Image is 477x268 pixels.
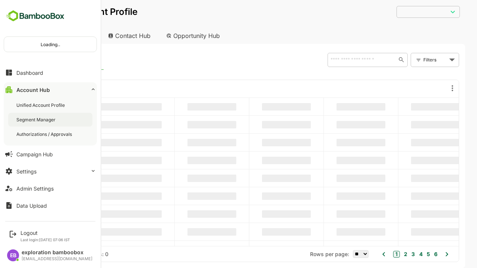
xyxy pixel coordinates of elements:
div: Opportunity Hub [134,28,200,44]
span: Rows per page: [284,251,323,257]
div: Filters [397,56,421,64]
div: [EMAIL_ADDRESS][DOMAIN_NAME] [22,256,92,261]
div: Account Hub [12,28,73,44]
img: BambooboxFullLogoMark.5f36c76dfaba33ec1ec1367b70bb1252.svg [4,9,67,23]
div: Contact Hub [76,28,131,44]
button: 2 [376,250,381,258]
button: Campaign Hub [4,147,97,162]
div: Data Upload [16,202,47,209]
p: Last login: [DATE] 07:06 IST [20,237,70,242]
div: Total Rows: -- | Rows: 0 [22,251,82,257]
button: 3 [383,250,389,258]
button: 5 [399,250,404,258]
button: Admin Settings [4,181,97,196]
button: 6 [406,250,411,258]
p: Unified Account Profile [12,7,111,16]
div: Authorizations / Approvals [16,131,73,137]
button: 4 [391,250,397,258]
div: Unified Account Profile [16,102,66,108]
div: Account Hub [16,87,50,93]
div: Filters [397,52,433,68]
div: Campaign Hub [16,151,53,157]
div: Loading.. [4,37,97,52]
button: 1 [367,251,374,258]
button: Dashboard [4,65,97,80]
button: Account Hub [4,82,97,97]
span: Known accounts you’ve identified to target - imported from CRM, Offline upload, or promoted from ... [26,56,69,66]
div: ​ [370,5,434,18]
button: Settings [4,164,97,179]
div: Settings [16,168,37,175]
button: Data Upload [4,198,97,213]
div: EB [7,249,19,261]
div: exploration bamboobox [22,249,92,256]
div: Segment Manager [16,117,57,123]
div: Admin Settings [16,185,54,192]
div: Dashboard [16,70,43,76]
div: Logout [20,230,70,236]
